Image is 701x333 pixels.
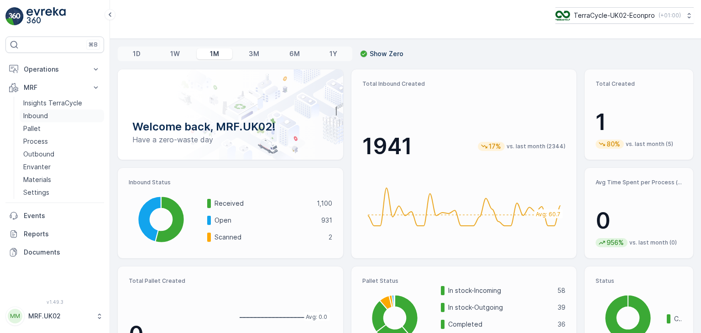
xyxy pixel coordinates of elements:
p: Outbound [23,150,54,159]
p: 3M [249,49,259,58]
p: 2 [329,233,332,242]
p: Materials [23,175,51,184]
p: Show Zero [370,49,403,58]
p: Total Inbound Created [362,80,566,88]
p: In stock-Incoming [448,286,552,295]
p: Inbound Status [129,179,332,186]
a: Documents [5,243,104,261]
p: Settings [23,188,49,197]
a: Inbound [20,109,104,122]
button: Operations [5,60,104,78]
a: Reports [5,225,104,243]
p: 80% [606,140,621,149]
p: Pallet [23,124,41,133]
p: Envanter [23,162,51,172]
p: Open [214,216,315,225]
p: Scanned [214,233,323,242]
a: Settings [20,186,104,199]
p: Total Pallet Created [129,277,227,285]
p: 1W [170,49,180,58]
p: 36 [558,320,565,329]
p: In stock-Outgoing [448,303,552,312]
p: Insights TerraCycle [23,99,82,108]
p: vs. last month (5) [626,140,673,148]
p: 1,100 [317,199,332,208]
p: vs. last month (2344) [507,143,565,150]
a: Envanter [20,161,104,173]
p: vs. last month (0) [629,239,677,246]
a: Events [5,207,104,225]
p: Have a zero-waste day [132,134,329,145]
a: Pallet [20,122,104,135]
button: TerraCycle-UK02-Econpro(+01:00) [555,7,694,24]
p: 931 [321,216,332,225]
p: 1M [210,49,219,58]
p: ( +01:00 ) [659,12,681,19]
p: Received [214,199,311,208]
p: 956% [606,238,625,247]
p: Documents [24,248,100,257]
p: 1941 [362,133,412,160]
p: 17% [488,142,502,151]
p: 1Y [330,49,337,58]
p: Completed [448,320,552,329]
p: 0 [596,207,682,234]
p: 39 [558,303,565,312]
img: logo [5,7,24,26]
p: Welcome back, MRF.UK02! [132,120,329,134]
p: 6M [289,49,300,58]
a: Outbound [20,148,104,161]
p: Avg Time Spent per Process (hr) [596,179,682,186]
p: Status [596,277,682,285]
p: MRF [24,83,86,92]
p: 58 [557,286,565,295]
p: 1D [133,49,141,58]
p: TerraCycle-UK02-Econpro [574,11,655,20]
a: Insights TerraCycle [20,97,104,109]
p: Reports [24,229,100,239]
p: Total Created [596,80,682,88]
p: ⌘B [89,41,98,48]
a: Process [20,135,104,148]
p: MRF.UK02 [28,312,91,321]
p: Inbound [23,111,48,120]
div: MM [8,309,22,323]
p: Operations [24,65,86,74]
img: terracycle_logo_wKaHoWT.png [555,10,570,21]
p: Process [23,137,48,146]
p: Events [24,211,100,220]
button: MMMRF.UK02 [5,307,104,326]
p: Pallet Status [362,277,566,285]
button: MRF [5,78,104,97]
img: logo_light-DOdMpM7g.png [26,7,66,26]
p: Completed [674,314,682,323]
a: Materials [20,173,104,186]
span: v 1.49.3 [5,299,104,305]
p: 1 [596,109,682,136]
